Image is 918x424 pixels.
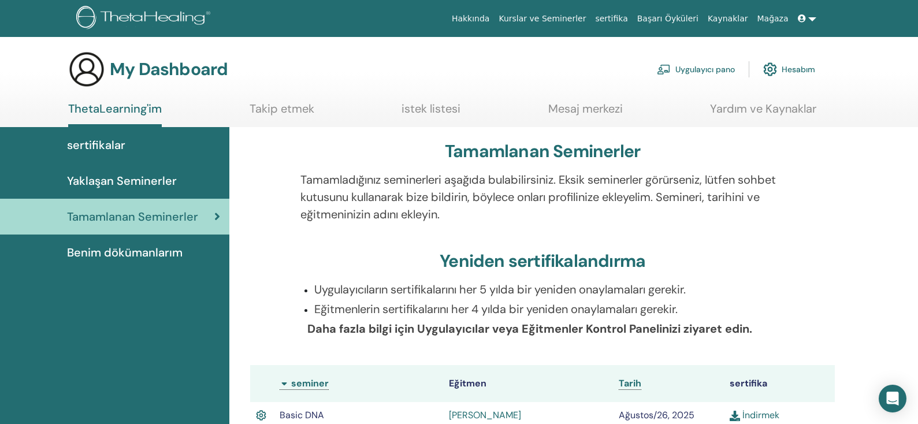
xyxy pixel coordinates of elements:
[730,411,740,421] img: download.svg
[256,408,266,423] img: Active Certificate
[440,251,645,271] h3: Yeniden sertifikalandırma
[879,385,906,412] div: Open Intercom Messenger
[402,102,460,124] a: istek listesi
[710,102,816,124] a: Yardım ve Kaynaklar
[449,409,521,421] a: [PERSON_NAME]
[68,51,105,88] img: generic-user-icon.jpg
[724,365,835,402] th: sertifika
[590,8,632,29] a: sertifika
[657,64,671,75] img: chalkboard-teacher.svg
[548,102,623,124] a: Mesaj merkezi
[763,59,777,79] img: cog.svg
[300,171,785,223] p: Tamamladığınız seminerleri aşağıda bulabilirsiniz. Eksik seminerler görürseniz, lütfen sohbet kut...
[67,172,177,189] span: Yaklaşan Seminerler
[68,102,162,127] a: ThetaLearning'im
[67,136,125,154] span: sertifikalar
[314,281,785,298] p: Uygulayıcıların sertifikalarını her 5 yılda bir yeniden onaylamaları gerekir.
[752,8,793,29] a: Mağaza
[703,8,753,29] a: Kaynaklar
[619,377,641,389] span: Tarih
[657,57,735,82] a: Uygulayıcı pano
[763,57,815,82] a: Hesabım
[730,409,779,421] a: İndirmek
[619,377,641,390] a: Tarih
[443,365,612,402] th: Eğitmen
[447,8,495,29] a: Hakkında
[67,208,198,225] span: Tamamlanan Seminerler
[250,102,314,124] a: Takip etmek
[76,6,214,32] img: logo.png
[494,8,590,29] a: Kurslar ve Seminerler
[67,244,183,261] span: Benim dökümanlarım
[314,300,785,318] p: Eğitmenlerin sertifikalarını her 4 yılda bir yeniden onaylamaları gerekir.
[633,8,703,29] a: Başarı Öyküleri
[445,141,640,162] h3: Tamamlanan Seminerler
[110,59,228,80] h3: My Dashboard
[307,321,752,336] b: Daha fazla bilgi için Uygulayıcılar veya Eğitmenler Kontrol Panelinizi ziyaret edin.
[280,409,324,421] span: Basic DNA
